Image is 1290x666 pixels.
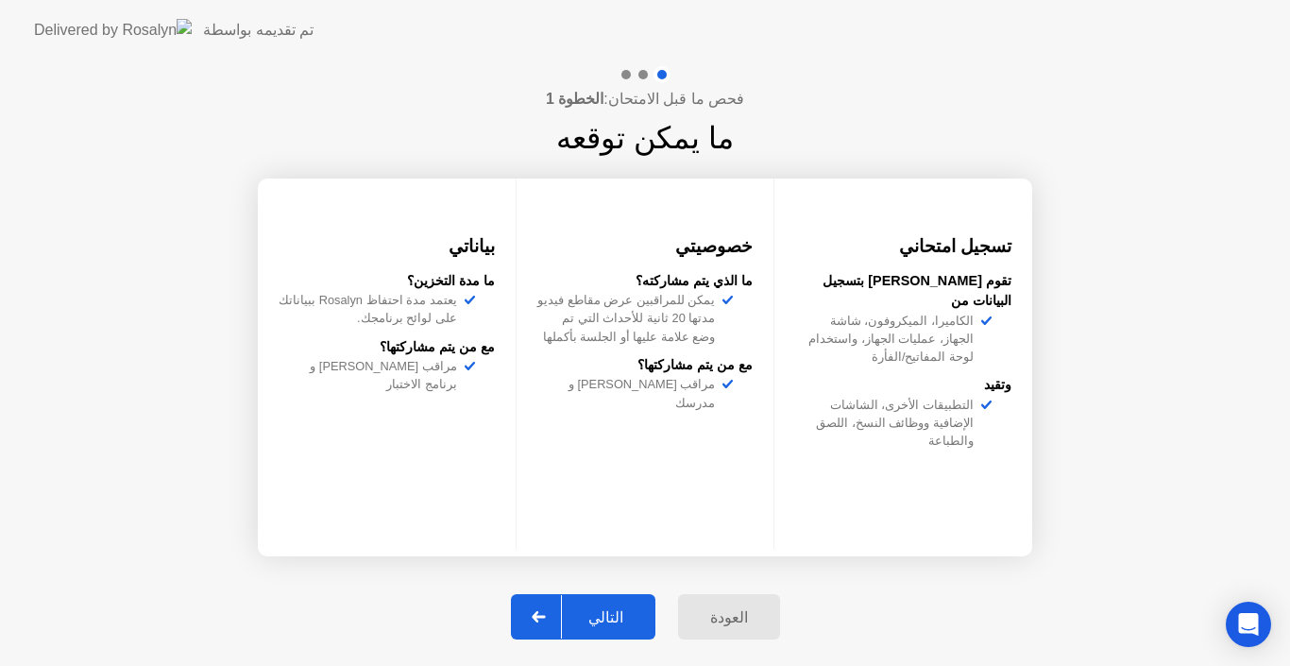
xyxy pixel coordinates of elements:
[684,608,774,626] div: العودة
[562,608,650,626] div: التالي
[203,19,314,42] div: تم تقديمه بواسطة
[795,312,981,367] div: الكاميرا، الميكروفون، شاشة الجهاز، عمليات الجهاز، واستخدام لوحة المفاتيح/الفأرة
[1226,602,1271,647] div: Open Intercom Messenger
[537,375,723,411] div: مراقب [PERSON_NAME] و مدرسك
[678,594,780,640] button: العودة
[279,233,495,260] h3: بياناتي
[511,594,655,640] button: التالي
[279,337,495,358] div: مع من يتم مشاركتها؟
[537,271,754,292] div: ما الذي يتم مشاركته؟
[795,271,1011,312] div: تقوم [PERSON_NAME] بتسجيل البيانات من
[556,115,734,161] h1: ما يمكن توقعه
[279,291,465,327] div: يعتمد مدة احتفاظ Rosalyn ببياناتك على لوائح برنامجك.
[279,271,495,292] div: ما مدة التخزين؟
[537,233,754,260] h3: خصوصيتي
[537,291,723,346] div: يمكن للمراقبين عرض مقاطع فيديو مدتها 20 ثانية للأحداث التي تم وضع علامة عليها أو الجلسة بأكملها
[34,19,192,41] img: Delivered by Rosalyn
[546,88,744,111] h4: فحص ما قبل الامتحان:
[537,355,754,376] div: مع من يتم مشاركتها؟
[795,233,1011,260] h3: تسجيل امتحاني
[795,396,981,451] div: التطبيقات الأخرى، الشاشات الإضافية ووظائف النسخ، اللصق والطباعة
[546,91,603,107] b: الخطوة 1
[279,357,465,393] div: مراقب [PERSON_NAME] و برنامج الاختبار
[795,375,1011,396] div: وتقيد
